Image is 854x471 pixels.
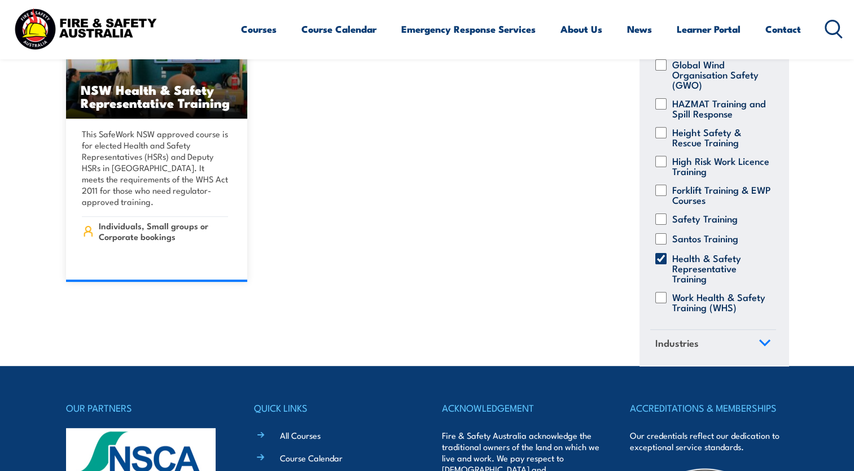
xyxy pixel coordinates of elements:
span: Individuals, Small groups or Corporate bookings [99,220,228,242]
h4: QUICK LINKS [254,400,412,416]
a: Industries [650,330,776,359]
a: Learner Portal [677,14,741,44]
a: Course Calendar [280,452,343,464]
label: High Risk Work Licence Training [672,156,771,176]
p: This SafeWork NSW approved course is for elected Health and Safety Representatives (HSRs) and Dep... [82,128,229,207]
span: Industries [655,335,699,351]
h4: ACKNOWLEDGEMENT [442,400,600,416]
a: Courses [241,14,277,44]
label: Work Health & Safety Training (WHS) [672,292,771,312]
label: HAZMAT Training and Spill Response [672,98,771,119]
a: News [627,14,652,44]
label: Santos Training [672,233,738,245]
label: Safety Training [672,213,738,225]
a: NSW Health & Safety Representative Training [66,18,248,119]
h4: OUR PARTNERS [66,400,224,416]
label: Forklift Training & EWP Courses [672,185,771,205]
h3: NSW Health & Safety Representative Training [81,83,233,109]
a: Emergency Response Services [401,14,536,44]
h4: ACCREDITATIONS & MEMBERSHIPS [630,400,788,416]
p: Our credentials reflect our dedication to exceptional service standards. [630,430,788,452]
label: Height Safety & Rescue Training [672,127,771,147]
a: About Us [560,14,602,44]
a: All Courses [280,429,321,441]
a: Contact [765,14,801,44]
a: Course Calendar [301,14,376,44]
img: NSW Health & Safety Representative Refresher Training [66,18,248,119]
label: Global Wind Organisation Safety (GWO) [672,59,771,90]
label: Health & Safety Representative Training [672,253,771,284]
